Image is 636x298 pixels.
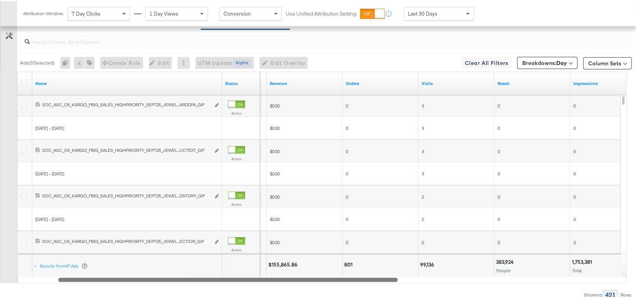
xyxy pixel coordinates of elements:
div: 383,924 [496,257,516,265]
a: Shows the current state of your Ad. [225,79,257,85]
div: SOC_ASC_O5_KARGO_FBIG_SALES_HIGHPRIORITY_SEPT25_JEWEL...UCTEXT_GIF [42,146,210,152]
span: 0 [497,124,500,130]
span: 0 [497,238,500,244]
div: 99,136 [420,260,436,267]
input: Search Ad Name, ID or Objective [30,30,576,45]
span: $0.00 [270,147,280,153]
span: 0 [573,215,576,221]
span: People [496,266,511,272]
button: Column Sets [583,56,632,68]
span: 0 [346,147,348,153]
span: Total [572,266,582,272]
a: Omniture Revenue [270,79,340,85]
div: 0 [60,56,74,68]
span: 2 [422,215,424,221]
label: Use Unified Attribution Setting: [286,9,357,16]
div: Results from47 Ads [34,254,89,276]
div: Results from 47 Ads [40,262,88,268]
button: Clear All Filters [462,56,512,68]
div: SOC_ASC_O5_KARGO_FBIG_SALES_HIGHPRIORITY_SEPT25_JEWEL...ARDDPA_GIF [42,101,210,107]
span: Clear All Filters [465,57,508,67]
div: 1,753,381 [572,257,594,265]
span: 0 [346,102,348,107]
span: $0.00 [270,215,280,221]
span: 3 [422,102,424,107]
a: Omniture Visits [422,79,491,85]
span: $0.00 [270,170,280,175]
span: 0 [346,238,348,244]
span: $0.00 [270,102,280,107]
div: Showing: [584,291,603,296]
span: 0 [573,238,576,244]
span: 0 [497,147,500,153]
span: Conversion [224,9,251,16]
span: $0.00 [270,193,280,199]
span: 0 [497,193,500,199]
span: 0 [573,193,576,199]
div: SOC_ASC_O5_KARGO_FBIG_SALES_HIGHPRIORITY_SEPT25_JEWEL...ECTION_GIF [42,237,210,243]
button: Breakdowns:Day [517,56,578,68]
span: 2 [422,193,424,199]
span: 0 [346,193,348,199]
span: 3 [422,124,424,130]
label: Active [228,155,245,160]
span: Last 30 Days [408,9,438,16]
label: Active [228,246,245,251]
span: [DATE] - [DATE] [35,124,64,130]
a: Omniture Orders [346,79,416,85]
div: SOC_ASC_O5_KARGO_FBIG_SALES_HIGHPRIORITY_SEPT25_JEWEL...DSTORY_GIF [42,192,210,198]
a: Ad Name. [35,79,219,85]
span: 0 [497,215,500,221]
span: [DATE] - [DATE] [35,170,64,175]
span: 3 [422,170,424,175]
span: 3 [422,147,424,153]
span: 0 [573,124,576,130]
span: 0 [422,238,424,244]
label: Active [228,110,245,115]
a: The number of people your ad was served to. [497,79,567,85]
span: 0 [346,215,348,221]
b: Day [556,58,567,65]
div: 801 [344,260,355,267]
label: Active [228,201,245,206]
span: 0 [497,170,500,175]
span: 1 Day Views [150,9,178,16]
span: 0 [346,124,348,130]
span: 7 Day Clicks [72,9,101,16]
span: 0 [573,102,576,107]
div: $155,865.86 [268,260,300,267]
div: Ads ( 0 Selected) [20,58,55,65]
span: [DATE] - [DATE] [35,215,64,221]
span: Breakdowns: [522,58,567,66]
span: 0 [573,147,576,153]
div: Rows [620,291,632,296]
div: Attribution Window: [23,10,64,15]
span: 0 [497,102,500,107]
span: 0 [346,170,348,175]
span: 0 [573,170,576,175]
span: $0.00 [270,238,280,244]
span: $0.00 [270,124,280,130]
